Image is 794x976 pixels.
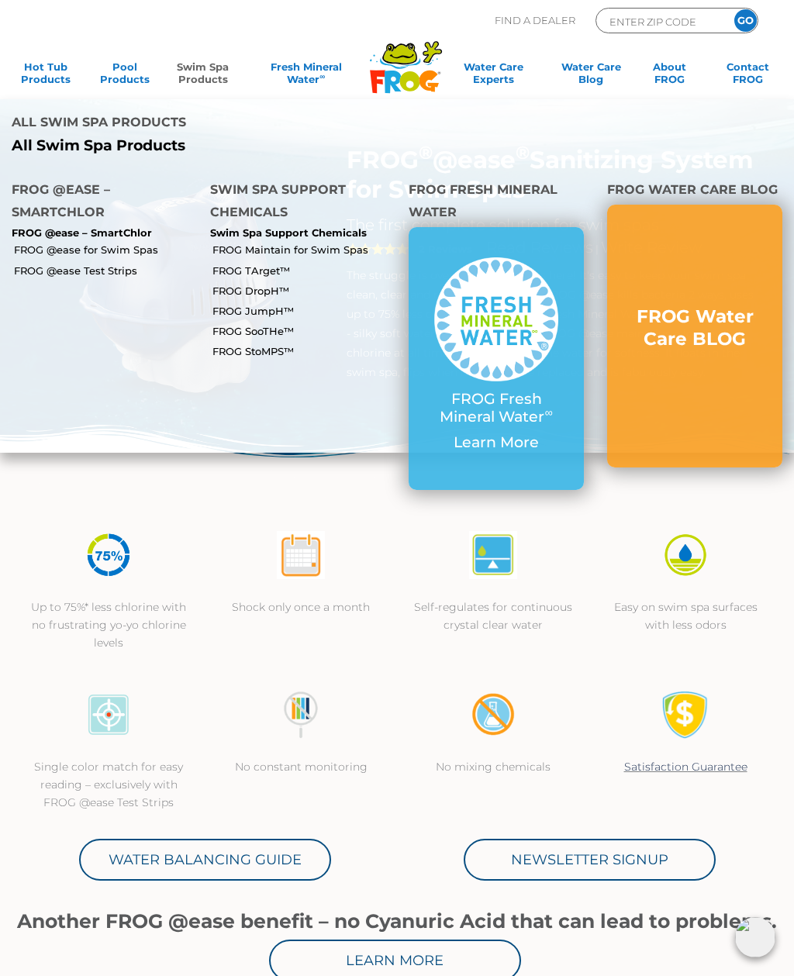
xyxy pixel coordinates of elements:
[608,12,713,30] input: Zip Code Form
[12,178,187,227] h4: FROG @ease – SmartChlor
[633,305,757,367] a: FROG Water Care BLOG
[661,691,709,739] img: Satisfaction Guarantee Icon
[464,839,716,881] a: Newsletter Signup
[561,60,622,91] a: Water CareBlog
[94,60,155,91] a: PoolProducts
[172,60,233,91] a: Swim SpaProducts
[544,405,552,419] sup: ∞
[28,758,189,812] p: Single color match for easy reading – exclusively with FROG @ease Test Strips
[210,226,367,239] a: Swim Spa Support Chemicals
[413,598,574,634] p: Self-regulates for continuous crystal clear water
[212,264,397,278] a: FROG TArget™
[251,60,361,91] a: Fresh MineralWater∞
[633,305,757,352] h3: FROG Water Care BLOG
[212,304,397,318] a: FROG JumpH™
[735,917,775,957] img: openIcon
[605,598,766,634] p: Easy on swim spa surfaces with less odors
[85,691,133,739] img: icon-atease-color-match
[624,760,747,774] a: Satisfaction Guarantee
[409,178,584,227] h4: FROG Fresh Mineral Water
[434,391,558,426] p: FROG Fresh Mineral Water
[734,9,757,32] input: GO
[220,598,381,616] p: Shock only once a month
[413,758,574,776] p: No mixing chemicals
[12,111,385,137] h4: All Swim Spa Products
[12,137,385,155] a: All Swim Spa Products
[661,531,709,579] img: icon-atease-easy-on
[434,257,558,459] a: FROG Fresh Mineral Water∞ Learn More
[319,72,325,81] sup: ∞
[277,531,325,579] img: atease-icon-shock-once
[14,264,198,278] a: FROG @ease Test Strips
[28,598,189,652] p: Up to 75%* less chlorine with no frustrating yo-yo chlorine levels
[12,910,782,932] h1: Another FROG @ease benefit – no Cyanuric Acid that can lead to problems.
[469,531,517,579] img: atease-icon-self-regulates
[444,60,543,91] a: Water CareExperts
[469,691,517,739] img: no-mixing1
[14,243,198,257] a: FROG @ease for Swim Spas
[212,324,397,338] a: FROG SooTHe™
[717,60,778,91] a: ContactFROG
[212,243,397,257] a: FROG Maintain for Swim Spas
[639,60,700,91] a: AboutFROG
[220,758,381,776] p: No constant monitoring
[607,178,782,205] h4: FROG Water Care BLOG
[210,178,385,227] h4: Swim Spa Support Chemicals
[277,691,325,739] img: no-constant-monitoring1
[85,531,133,579] img: icon-atease-75percent-less
[212,284,397,298] a: FROG DropH™
[212,344,397,358] a: FROG StoMPS™
[16,60,77,91] a: Hot TubProducts
[12,227,187,240] p: FROG @ease – SmartChlor
[495,8,575,33] p: Find A Dealer
[434,434,558,452] p: Learn More
[79,839,331,881] a: Water Balancing Guide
